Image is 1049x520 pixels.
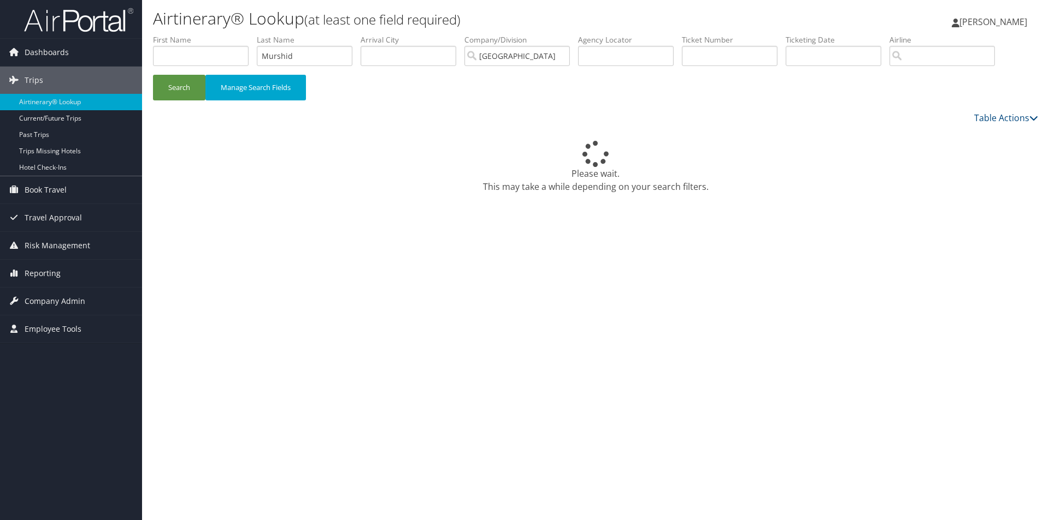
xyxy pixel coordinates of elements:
img: airportal-logo.png [24,7,133,33]
label: Airline [889,34,1003,45]
h1: Airtinerary® Lookup [153,7,743,30]
span: Reporting [25,260,61,287]
div: Please wait. This may take a while depending on your search filters. [153,141,1038,193]
small: (at least one field required) [304,10,461,28]
label: Arrival City [361,34,464,45]
span: Dashboards [25,39,69,66]
button: Search [153,75,205,100]
span: Book Travel [25,176,67,204]
label: First Name [153,34,257,45]
span: Trips [25,67,43,94]
a: Table Actions [974,112,1038,124]
label: Ticket Number [682,34,786,45]
label: Ticketing Date [786,34,889,45]
span: Risk Management [25,232,90,259]
label: Company/Division [464,34,578,45]
label: Last Name [257,34,361,45]
label: Agency Locator [578,34,682,45]
span: [PERSON_NAME] [959,16,1027,28]
a: [PERSON_NAME] [952,5,1038,38]
span: Company Admin [25,288,85,315]
button: Manage Search Fields [205,75,306,100]
span: Employee Tools [25,315,81,343]
span: Travel Approval [25,204,82,231]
